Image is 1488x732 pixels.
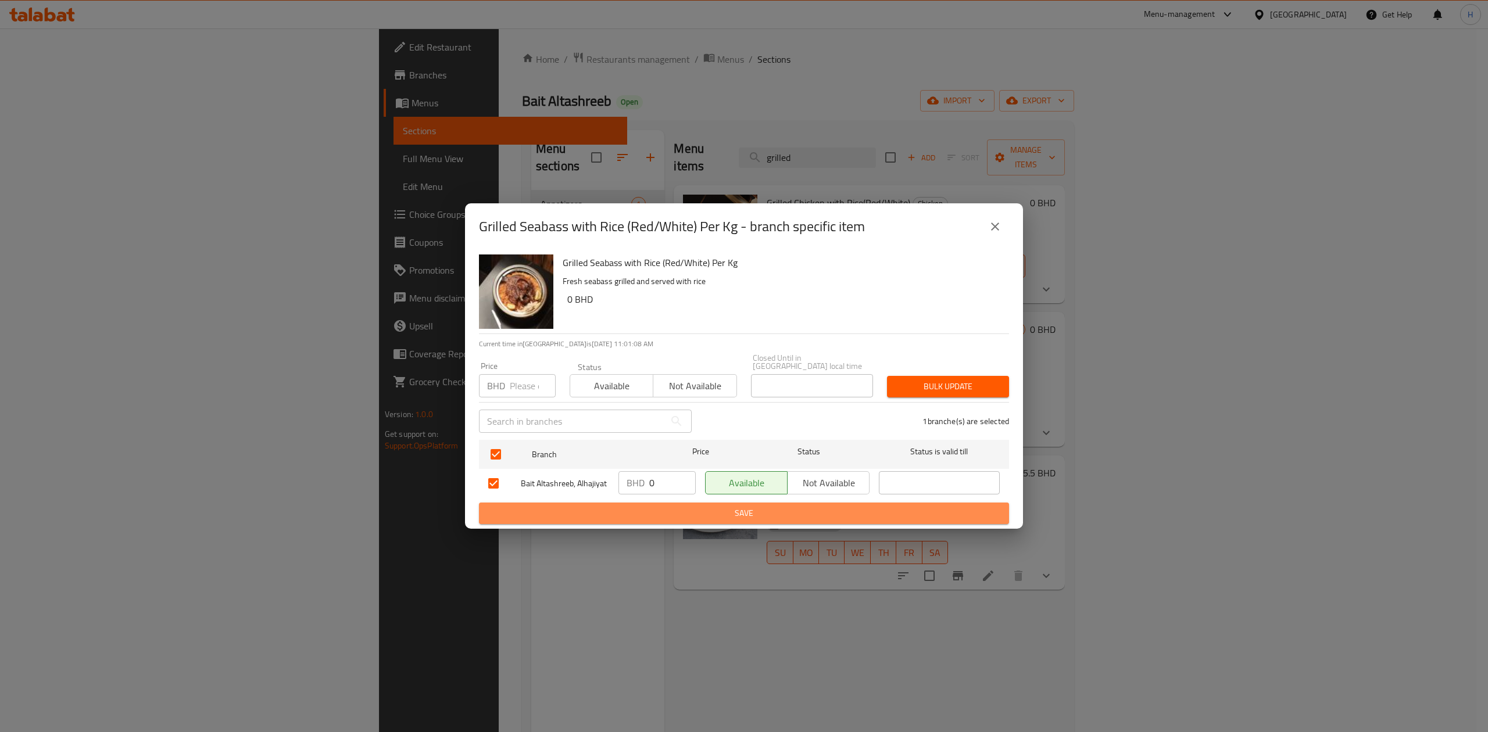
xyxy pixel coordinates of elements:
h2: Grilled Seabass with Rice (Red/White) Per Kg - branch specific item [479,217,865,236]
h6: Grilled Seabass with Rice (Red/White) Per Kg [563,254,1000,271]
span: Price [662,444,739,459]
span: Status is valid till [879,444,1000,459]
span: Branch [532,447,653,462]
span: Available [710,475,783,491]
input: Please enter price [649,471,696,494]
span: Not available [658,378,732,394]
span: Not available [792,475,865,491]
span: Available [575,378,649,394]
h6: 0 BHD [567,291,1000,307]
p: 1 branche(s) are selected [922,415,1009,427]
p: Fresh seabass grilled and served with rice [563,274,1000,289]
button: close [981,213,1009,241]
span: Bait Altashreeb, Alhajiyat [521,476,609,491]
p: BHD [487,379,505,393]
input: Search in branches [479,410,665,433]
button: Save [479,503,1009,524]
span: Save [488,506,1000,521]
button: Available [705,471,788,494]
button: Not available [653,374,736,397]
p: BHD [627,476,645,490]
span: Bulk update [896,379,1000,394]
button: Available [570,374,653,397]
img: Grilled Seabass with Rice (Red/White) Per Kg [479,254,553,329]
input: Please enter price [510,374,556,397]
button: Not available [787,471,870,494]
button: Bulk update [887,376,1009,397]
p: Current time in [GEOGRAPHIC_DATA] is [DATE] 11:01:08 AM [479,339,1009,349]
span: Status [749,444,870,459]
